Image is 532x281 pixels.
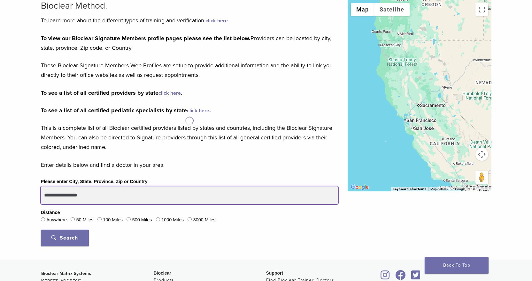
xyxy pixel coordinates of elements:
[379,274,392,280] a: Bioclear
[475,148,488,161] button: Map camera controls
[41,35,251,42] strong: To view our Bioclear Signature Members profile pages please see the list below.
[475,3,488,16] button: Toggle fullscreen view
[266,270,283,276] span: Support
[41,160,338,170] p: Enter details below and find a doctor in your area.
[193,217,216,224] label: 3000 Miles
[46,217,67,224] label: Anywhere
[41,89,182,96] strong: To see a list of all certified providers by state .
[409,274,423,280] a: Bioclear
[205,18,228,24] a: click here
[374,3,410,16] button: Show satellite imagery
[41,178,148,185] label: Please enter City, State, Province, Zip or Country
[187,107,209,114] a: click here
[41,16,338,25] p: To learn more about the different types of training and verification, .
[349,183,370,191] a: Open this area in Google Maps (opens a new window)
[41,230,89,246] button: Search
[161,217,184,224] label: 1000 Miles
[349,183,370,191] img: Google
[154,270,171,276] span: Bioclear
[51,235,78,241] span: Search
[41,209,60,216] legend: Distance
[41,107,211,114] strong: To see a list of all certified pediatric specialists by state .
[425,257,489,274] a: Back To Top
[430,187,475,191] span: Map data ©2025 Google, INEGI
[479,189,490,193] a: Terms
[132,217,152,224] label: 500 Miles
[103,217,123,224] label: 100 Miles
[393,187,427,191] button: Keyboard shortcuts
[41,123,338,152] p: This is a complete list of all Bioclear certified providers listed by states and countries, inclu...
[76,217,94,224] label: 50 Miles
[41,61,338,80] p: These Bioclear Signature Members Web Profiles are setup to provide additional information and the...
[41,33,338,53] p: Providers can be located by city, state, province, Zip code, or Country.
[351,3,374,16] button: Show street map
[158,90,181,96] a: click here
[41,271,91,276] strong: Bioclear Matrix Systems
[475,171,488,184] button: Drag Pegman onto the map to open Street View
[393,274,408,280] a: Bioclear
